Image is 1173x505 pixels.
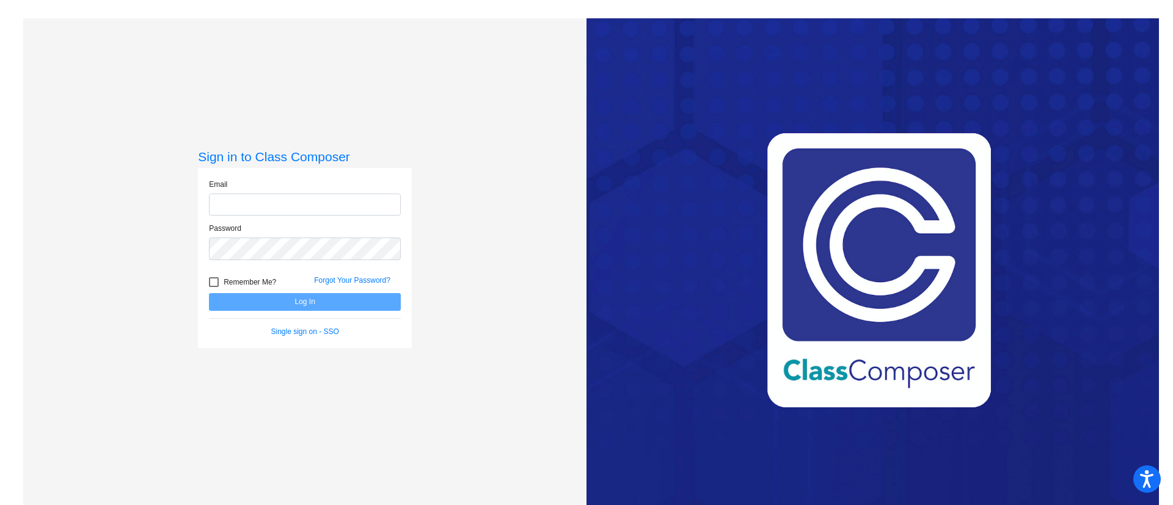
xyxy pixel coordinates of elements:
[271,327,339,336] a: Single sign on - SSO
[209,179,227,190] label: Email
[209,293,401,311] button: Log In
[224,275,276,289] span: Remember Me?
[198,149,412,164] h3: Sign in to Class Composer
[209,223,241,234] label: Password
[314,276,390,285] a: Forgot Your Password?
